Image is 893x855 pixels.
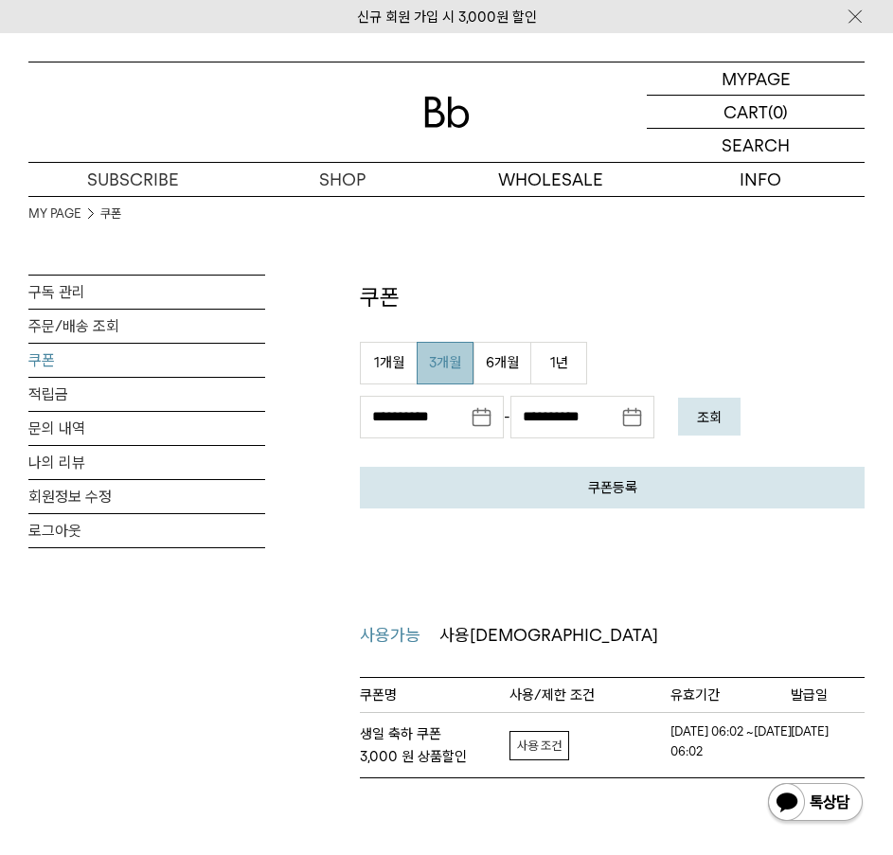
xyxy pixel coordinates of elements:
[360,467,865,508] a: 쿠폰등록
[647,96,865,129] a: CART (0)
[28,163,238,196] a: SUBSCRIBE
[238,163,447,196] a: SHOP
[360,678,509,712] th: 쿠폰명
[447,163,656,196] p: WHOLESALE
[670,722,794,762] em: [DATE] 06:02 ~[DATE] 06:02
[588,479,637,496] em: 쿠폰등록
[439,622,677,650] a: 사용[DEMOGRAPHIC_DATA]
[439,625,658,645] span: 사용[DEMOGRAPHIC_DATA]
[647,62,865,96] a: MYPAGE
[360,281,865,313] p: 쿠폰
[360,396,654,438] div: -
[357,9,537,26] a: 신규 회원 가입 시 3,000원 할인
[417,342,473,384] button: 3개월
[28,310,265,343] a: 주문/배송 조회
[697,409,722,426] em: 조회
[509,678,670,712] th: 사용/제한 조건
[28,480,265,513] a: 회원정보 수정
[791,678,865,712] th: 발급일
[473,342,530,384] button: 6개월
[530,342,587,384] button: 1년
[768,96,788,128] p: (0)
[360,622,439,650] a: 사용가능
[28,446,265,479] a: 나의 리뷰
[360,722,509,768] strong: 생일 축하 쿠폰 3,000 원 상품할인
[678,398,741,436] button: 조회
[28,205,81,223] a: MY PAGE
[28,412,265,445] a: 문의 내역
[28,378,265,411] a: 적립금
[100,205,121,223] a: 쿠폰
[670,678,791,712] th: 유효기간
[723,96,768,128] p: CART
[28,514,265,547] a: 로그아웃
[28,344,265,377] a: 쿠폰
[424,97,470,128] img: 로고
[722,129,790,162] p: SEARCH
[655,163,865,196] p: INFO
[360,622,420,650] span: 사용가능
[28,276,265,309] a: 구독 관리
[766,781,865,827] img: 카카오톡 채널 1:1 채팅 버튼
[791,722,865,768] td: [DATE]
[722,62,791,95] p: MYPAGE
[360,342,417,384] button: 1개월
